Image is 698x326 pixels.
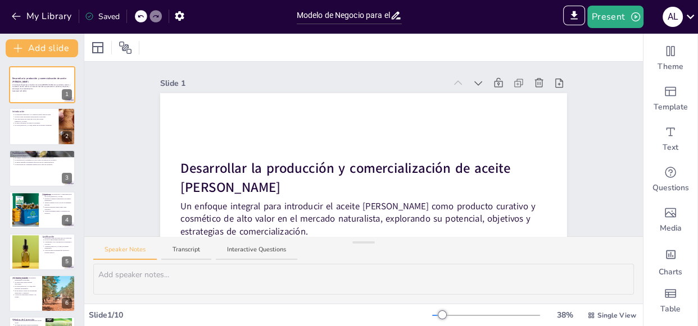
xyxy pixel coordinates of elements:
button: Present [587,6,643,28]
p: Un enfoque integral para introducir el aceite [PERSON_NAME] como producto curativo y cosmético de... [12,84,72,90]
p: La medicina tradicional y la cosmética natural están en auge. [15,113,55,116]
p: Vender al menos el 60% de las 500 unidades iniciales. [44,202,72,206]
p: Establecer alianzas comerciales con tiendas naturalistas. [44,198,72,201]
div: 2 [62,131,72,142]
div: 5 [9,233,75,270]
p: El molle tiene grandes beneficios. [44,238,72,241]
div: Layout [89,39,107,57]
span: Text [663,142,678,153]
p: Ajustar estrategias según la aceptación del producto. [44,210,72,214]
div: 3 [62,173,72,183]
p: Es un recurso valioso en la medicina tradicional y cosmética. [15,290,39,293]
span: Theme [658,61,683,72]
p: La pregunta central es cómo desarrollar un modelo de negocio sostenible. [15,155,72,157]
span: Charts [659,267,682,278]
p: Se deben identificar estrategias efectivas para la comercialización. [15,161,72,163]
p: Aporta un componente cultural y de legado. [15,294,39,298]
div: 2 [9,108,75,145]
p: Crear un negocio rentable que revaloriza recursos nativos. [44,249,72,253]
div: Slide 1 [160,77,446,89]
span: Position [119,41,132,54]
p: Es esencial introducir el aceite [PERSON_NAME] en el mercado. [15,157,72,159]
div: 4 [9,191,75,228]
p: Introducción [12,109,56,113]
button: A L [663,6,683,28]
p: Se busca un modelo de negocio sostenible. [15,122,55,124]
span: Questions [652,182,689,194]
p: La percepción del consumidor impacta en el éxito del producto. [15,163,72,166]
div: Add charts and graphs [643,240,697,281]
p: Desarrollar la producción y comercialización del aceite [PERSON_NAME]. [44,194,72,198]
div: Saved [85,11,120,22]
strong: Desarrollar la producción y comercialización de aceite [PERSON_NAME] [180,159,510,197]
div: Slide 1 / 10 [89,309,432,321]
span: Export to PowerPoint [563,6,585,28]
input: Insert title [297,7,390,24]
p: Métodos de Extracción [12,318,42,322]
div: Add a table [643,281,697,321]
div: 6 [62,298,72,309]
p: Apertura [PERSON_NAME] en tiendas naturalistas. [44,245,72,249]
p: Justificación [42,235,72,238]
p: Compromiso con la producción responsable y ecológica. [44,241,72,245]
p: Generated with [URL] [12,90,72,92]
div: 1 [9,66,75,103]
p: El método de prensado se utiliza para extraer aceite. [15,320,42,324]
div: 4 [62,215,72,226]
div: 38 % [551,309,578,321]
div: 6 [9,275,75,312]
div: Get real-time input from your audience [643,159,697,200]
div: A L [663,7,683,27]
div: Add text boxes [643,119,697,159]
div: Change the overall theme [643,38,697,79]
span: Single View [597,310,636,320]
p: El Schinus molle tiene propiedades medicinales reconocidas. [15,277,39,281]
div: Add ready made slides [643,79,697,119]
button: Transcript [161,245,211,260]
button: Add slide [6,39,78,57]
p: El molle tiene propiedades medicinales reconocidas. [15,116,55,118]
p: La educación del consumidor es clave para la aceptación del producto. [15,159,72,161]
p: Se utiliza para tratar diversas afecciones. [15,281,39,285]
span: Template [654,102,688,113]
p: El aceite [PERSON_NAME] tiene múltiples propiedades. [15,286,39,290]
strong: Desarrollar la producción y comercialización de aceite [PERSON_NAME] [12,77,66,83]
div: 3 [9,150,75,187]
p: Planteamiento del Problema [12,151,72,155]
p: Un enfoque integral para introducir el aceite [PERSON_NAME] como producto curativo y cosmético de... [180,200,546,238]
button: Speaker Notes [93,245,157,260]
div: 5 [62,256,72,267]
p: Responde a una necesidad real en el mercado. [44,237,72,239]
button: My Library [8,7,76,25]
p: El aceite [PERSON_NAME] puede ser un producto premium. [15,124,55,126]
div: Add images, graphics, shapes or video [643,200,697,240]
div: 1 [62,89,72,100]
span: Media [660,223,682,234]
p: Hay una brecha en el mercado local para aceites [PERSON_NAME]. [15,118,55,122]
span: Table [660,304,681,315]
button: Interactive Questions [216,245,297,260]
p: Elaborar material promocional como catálogos. [44,206,72,210]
